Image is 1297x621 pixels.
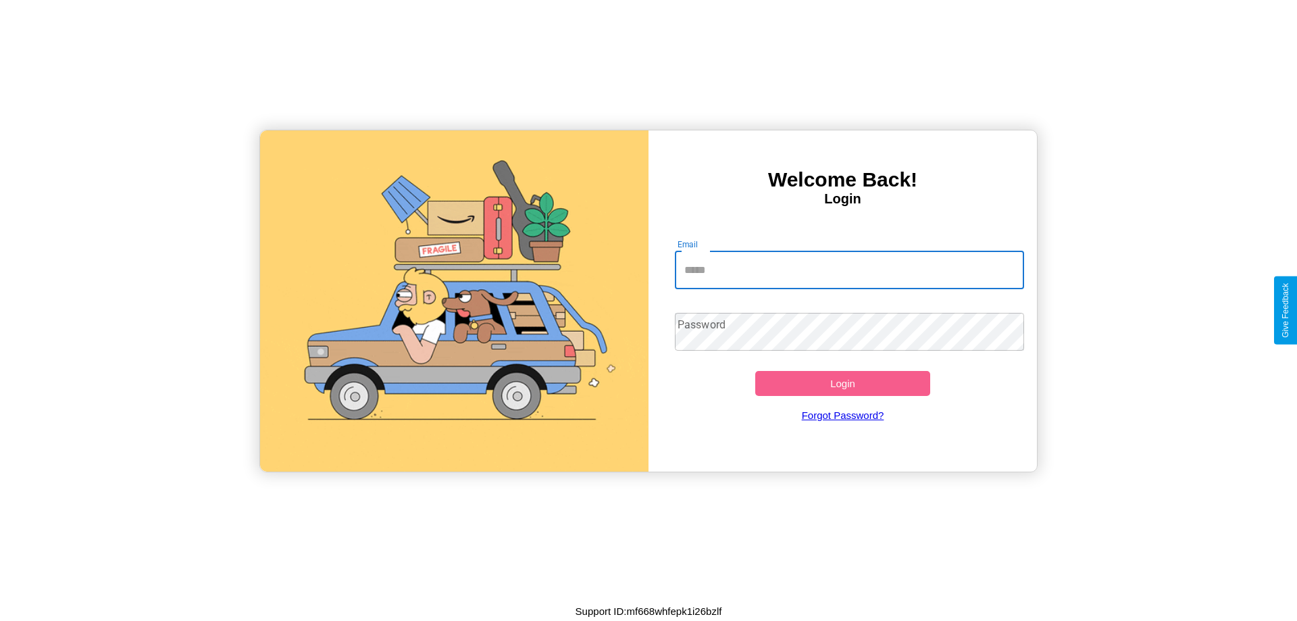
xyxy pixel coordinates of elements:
p: Support ID: mf668whfepk1i26bzlf [576,602,722,620]
button: Login [755,371,930,396]
h3: Welcome Back! [648,168,1037,191]
a: Forgot Password? [668,396,1018,434]
div: Give Feedback [1281,283,1290,338]
h4: Login [648,191,1037,207]
label: Email [678,239,698,250]
img: gif [260,130,648,472]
